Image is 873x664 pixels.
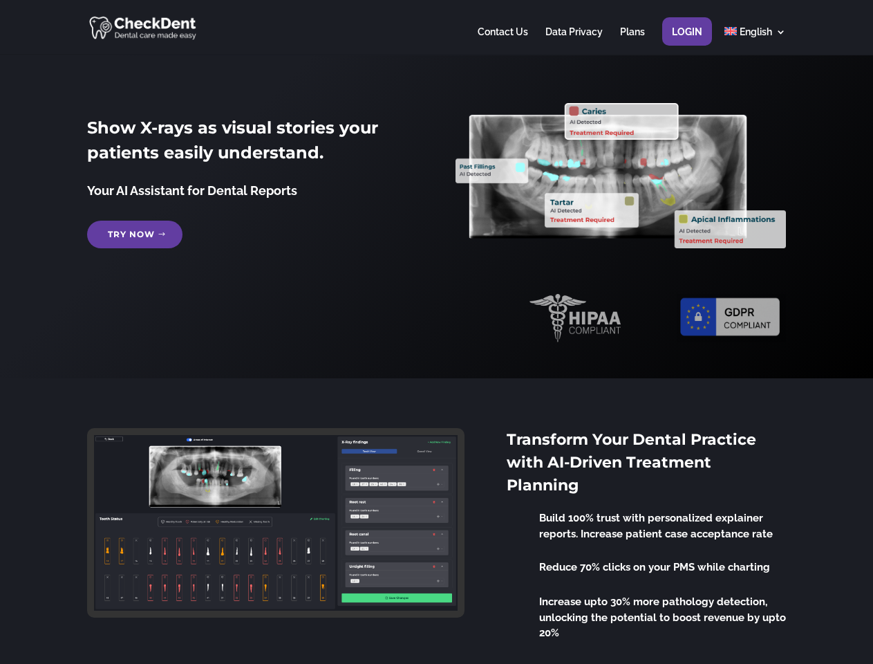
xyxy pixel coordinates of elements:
h2: Show X-rays as visual stories your patients easily understand. [87,116,417,172]
a: Data Privacy [545,27,603,54]
img: X_Ray_annotated [456,103,785,248]
img: CheckDent AI [89,14,198,41]
span: Your AI Assistant for Dental Reports [87,183,297,198]
a: Contact Us [478,27,528,54]
a: Try Now [87,221,182,248]
span: Build 100% trust with personalized explainer reports. Increase patient case acceptance rate [539,512,773,540]
a: Plans [620,27,645,54]
a: Login [672,27,702,54]
span: Reduce 70% clicks on your PMS while charting [539,561,770,573]
span: Transform Your Dental Practice with AI-Driven Treatment Planning [507,430,756,495]
span: English [740,26,772,37]
a: English [724,27,786,54]
span: Increase upto 30% more pathology detection, unlocking the potential to boost revenue by upto 20% [539,596,786,639]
